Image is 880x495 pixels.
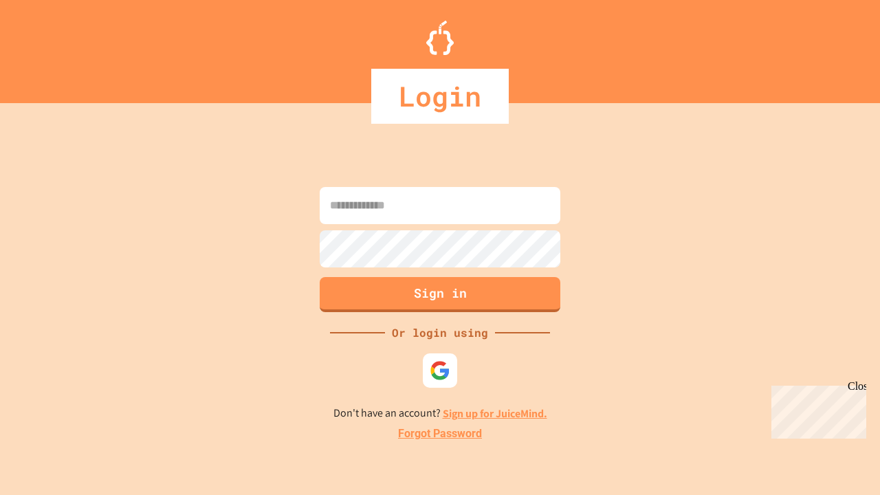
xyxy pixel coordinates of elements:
[443,406,547,421] a: Sign up for JuiceMind.
[5,5,95,87] div: Chat with us now!Close
[333,405,547,422] p: Don't have an account?
[766,380,866,439] iframe: chat widget
[398,426,482,442] a: Forgot Password
[426,21,454,55] img: Logo.svg
[320,277,560,312] button: Sign in
[385,324,495,341] div: Or login using
[371,69,509,124] div: Login
[430,360,450,381] img: google-icon.svg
